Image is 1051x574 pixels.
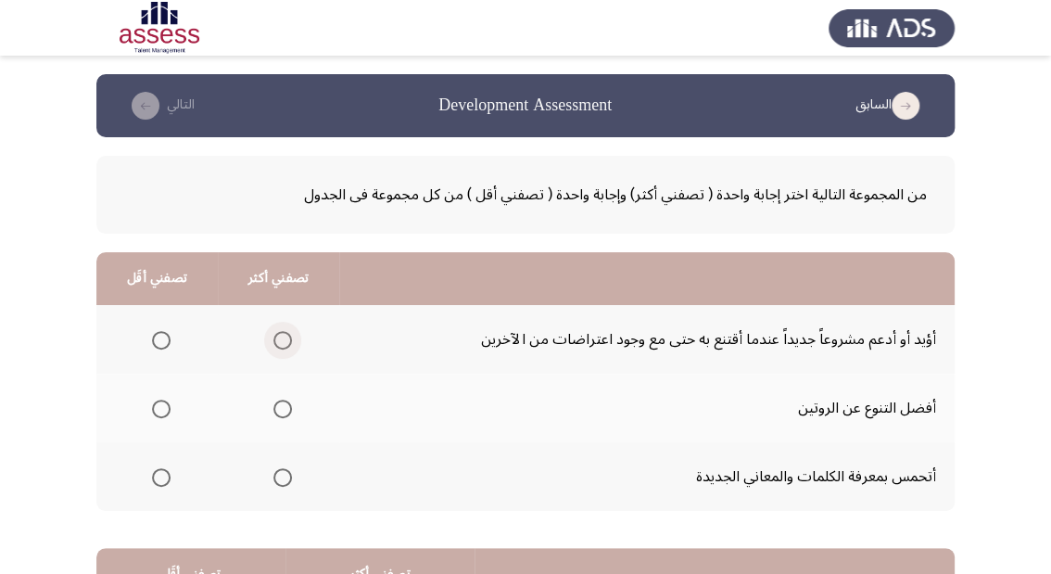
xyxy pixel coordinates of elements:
[145,392,171,424] mat-radio-group: Select an option
[266,392,292,424] mat-radio-group: Select an option
[266,324,292,355] mat-radio-group: Select an option
[218,252,339,305] th: تصفني أكثر
[829,2,955,54] img: Assess Talent Management logo
[850,91,932,121] button: load previous page
[339,305,955,374] td: أؤيد أو أدعم مشروعاً جديداً عندما أقتنع به حتى مع وجود اعتراضات من الآخرين
[438,94,612,117] h3: Development Assessment
[124,179,927,210] span: من المجموعة التالية اختر إجابة واحدة ( تصفني أكثر) وإجابة واحدة ( تصفني أقل ) من كل مجموعة فى الجدول
[266,461,292,492] mat-radio-group: Select an option
[339,374,955,442] td: أفضل التنوع عن الروتين
[96,2,222,54] img: Assessment logo of Development Assessment R1 (EN/AR)
[96,252,218,305] th: تصفني أقَل
[339,442,955,511] td: أتحمس بمعرفة الكلمات والمعاني الجديدة
[145,324,171,355] mat-radio-group: Select an option
[145,461,171,492] mat-radio-group: Select an option
[119,91,200,121] button: check the missing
